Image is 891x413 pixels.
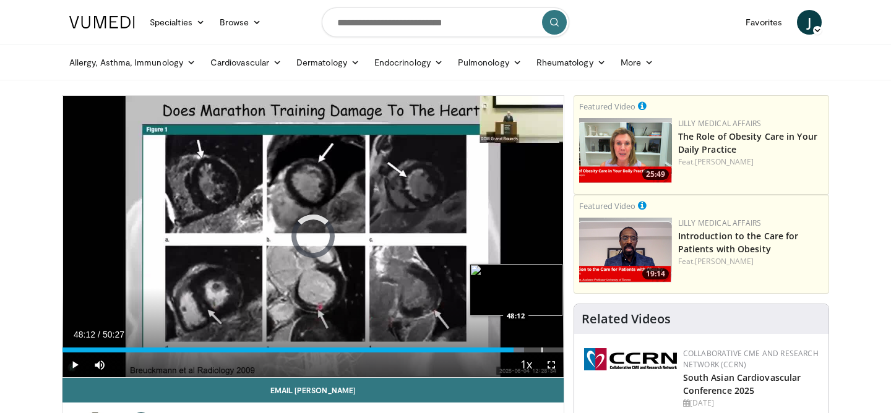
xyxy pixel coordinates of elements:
a: More [613,50,661,75]
a: Lilly Medical Affairs [678,118,762,129]
div: Progress Bar [62,347,564,352]
a: 19:14 [579,218,672,283]
a: 25:49 [579,118,672,183]
a: Cardiovascular [203,50,289,75]
button: Mute [87,352,112,377]
span: 25:49 [642,169,669,180]
a: Allergy, Asthma, Immunology [62,50,203,75]
a: Specialties [142,10,212,35]
small: Featured Video [579,101,635,112]
a: Endocrinology [367,50,450,75]
a: Favorites [738,10,790,35]
span: 48:12 [74,330,95,339]
img: acc2e291-ced4-4dd5-b17b-d06994da28f3.png.150x105_q85_crop-smart_upscale.png [579,218,672,283]
a: The Role of Obesity Care in Your Daily Practice [678,130,817,155]
span: 50:27 [103,330,124,339]
a: Browse [212,10,269,35]
div: Feat. [678,256,824,267]
input: Search topics, interventions [322,7,569,37]
a: Lilly Medical Affairs [678,218,762,228]
a: Pulmonology [450,50,529,75]
a: [PERSON_NAME] [695,256,754,266]
a: Email [PERSON_NAME] [62,378,564,402]
h4: Related Videos [582,312,671,326]
small: Featured Video [579,200,635,211]
a: Collaborative CME and Research Network (CCRN) [683,348,819,370]
img: VuMedi Logo [69,16,135,28]
span: 19:14 [642,268,669,279]
img: e1208b6b-349f-4914-9dd7-f97803bdbf1d.png.150x105_q85_crop-smart_upscale.png [579,118,672,183]
a: Dermatology [289,50,367,75]
video-js: Video Player [62,96,564,378]
div: Feat. [678,156,824,168]
span: / [98,330,100,339]
button: Play [62,352,87,377]
a: [PERSON_NAME] [695,156,754,167]
a: Rheumatology [529,50,613,75]
button: Fullscreen [539,352,564,377]
a: J [797,10,822,35]
img: image.jpeg [470,264,562,316]
button: Playback Rate [514,352,539,377]
div: [DATE] [683,398,819,409]
img: a04ee3ba-8487-4636-b0fb-5e8d268f3737.png.150x105_q85_autocrop_double_scale_upscale_version-0.2.png [584,348,677,370]
a: South Asian Cardiovascular Conference 2025 [683,372,801,396]
a: Introduction to the Care for Patients with Obesity [678,230,799,255]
